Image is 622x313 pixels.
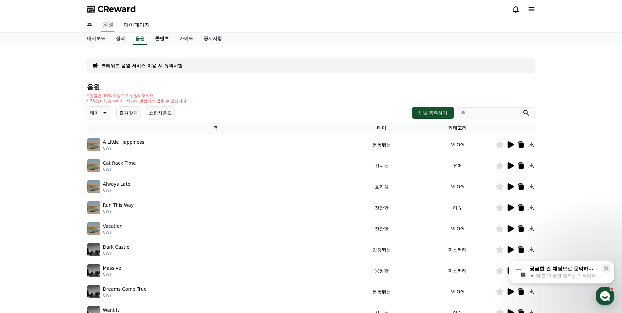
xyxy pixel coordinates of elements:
img: music [87,264,100,277]
td: 웅장한 [344,260,420,281]
button: 테마 [87,106,111,119]
td: 호기심 [344,176,420,197]
p: CWY [103,188,130,193]
p: Dreams Come True [103,286,147,293]
p: A Little Happiness [103,139,145,146]
img: music [87,201,100,214]
p: CWY [103,167,136,172]
td: 잔잔한 [344,218,420,239]
td: 이슈 [420,197,495,218]
a: CReward [87,4,136,14]
span: 대화 [60,218,68,223]
img: music [87,243,100,256]
img: music [87,138,100,151]
a: 음원 [133,32,147,45]
td: 잔잔한 [344,197,420,218]
th: 테마 [344,122,420,134]
a: 콘텐츠 [150,32,174,45]
button: 채널 등록하기 [412,107,454,119]
td: 통통튀는 [344,281,420,302]
td: 미스터리 [420,260,495,281]
a: 음원 [101,18,114,32]
td: 미스터리 [420,239,495,260]
p: CWY [103,272,121,277]
p: CWY [103,293,147,298]
span: 홈 [21,218,25,223]
td: VLOG [420,134,495,155]
p: Always Late [103,181,130,188]
p: Massive [103,265,121,272]
td: VLOG [420,281,495,302]
p: Dark Castle [103,244,130,251]
p: 테마 [90,108,99,117]
p: * 35초 미만은 수익이 적거나 발생하지 않을 수 있습니다. [87,98,188,104]
td: 통통튀는 [344,134,420,155]
th: 카테고리 [420,122,495,134]
img: music [87,159,100,172]
p: Run This Way [103,202,134,209]
button: 즐겨찾기 [116,106,141,119]
td: VLOG [420,218,495,239]
a: 실적 [110,32,130,45]
h4: 음원 [87,83,535,91]
p: * 볼륨은 15% 이상으로 설정해주세요. [87,93,188,98]
a: 가이드 [174,32,198,45]
td: 신나는 [344,155,420,176]
img: music [87,285,100,298]
p: CWY [103,230,123,235]
p: Vacation [103,223,123,230]
a: 설정 [85,208,126,224]
td: 유머 [420,155,495,176]
p: CWY [103,209,134,214]
a: 크리워드 음원 서비스 이용 시 유의사항 [101,62,183,69]
button: 쇼핑사운드 [146,106,175,119]
img: music [87,222,100,235]
a: 공지사항 [198,32,227,45]
p: CWY [103,251,130,256]
a: 대화 [43,208,85,224]
p: CWY [103,146,145,151]
a: 홈 [2,208,43,224]
th: 곡 [87,122,344,134]
a: 대시보드 [82,32,110,45]
img: music [87,180,100,193]
td: 긴장되는 [344,239,420,260]
span: 설정 [101,218,109,223]
a: 마이페이지 [118,18,155,32]
a: 홈 [82,18,97,32]
p: Cat Rack Time [103,160,136,167]
span: CReward [97,4,136,14]
td: VLOG [420,176,495,197]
